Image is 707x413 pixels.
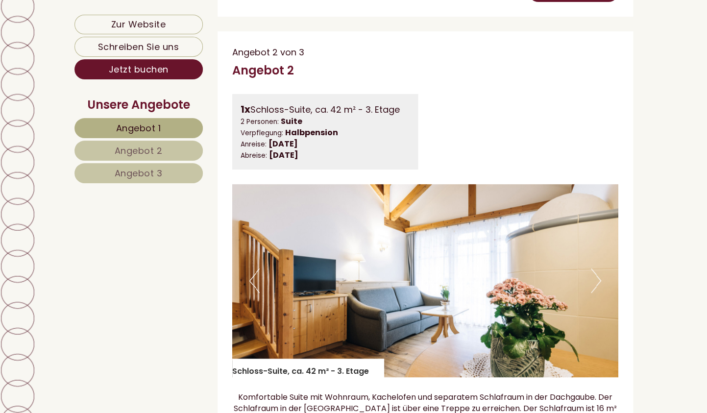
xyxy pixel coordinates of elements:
small: 2 Personen: [241,117,279,126]
small: 10:38 [15,49,170,56]
img: image [232,184,618,377]
div: Schloss-Suite, ca. 42 m² - 3. Etage [241,102,410,117]
div: [DATE] [174,7,213,24]
div: Schloss-Suite, ca. 42 m² - 3. Etage [232,359,384,377]
b: [DATE] [268,138,298,149]
div: Hotel Tenz [15,30,170,38]
a: Zur Website [74,15,203,34]
a: Schreiben Sie uns [74,37,203,57]
button: Next [591,268,601,293]
span: Angebot 2 von 3 [232,46,304,58]
span: Angebot 1 [116,122,161,134]
div: Unsere Angebote [74,97,203,113]
b: [DATE] [269,149,298,161]
button: Senden [321,255,386,275]
b: Halbpension [285,127,338,138]
small: Abreise: [241,151,267,160]
div: Guten Tag, wie können wir Ihnen helfen? [7,28,175,58]
div: Angebot 2 [232,62,294,79]
button: Previous [249,268,260,293]
a: Jetzt buchen [74,59,203,79]
span: Angebot 2 [115,145,163,157]
b: 1x [241,102,250,116]
b: Suite [281,116,302,127]
span: Angebot 3 [115,167,163,179]
small: Anreise: [241,140,267,149]
small: Verpflegung: [241,128,283,138]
